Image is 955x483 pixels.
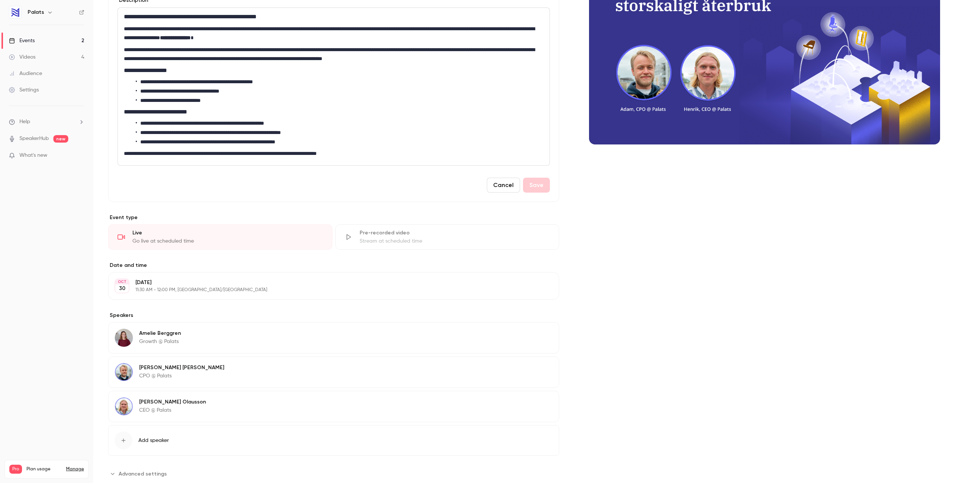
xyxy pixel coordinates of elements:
[118,7,550,166] section: description
[108,391,559,422] div: Henrik Olausson[PERSON_NAME] OlaussonCEO @ Palats
[26,466,62,472] span: Plan usage
[360,229,550,237] div: Pre-recorded video
[115,329,133,347] img: Amelie Berggren
[19,135,49,143] a: SpeakerHub
[9,6,21,18] img: Palats
[135,287,520,293] p: 11:30 AM - 12:00 PM, [GEOGRAPHIC_DATA]/[GEOGRAPHIC_DATA]
[119,285,125,292] p: 30
[9,118,84,126] li: help-dropdown-opener
[108,262,559,269] label: Date and time
[9,465,22,474] span: Pro
[53,135,68,143] span: new
[139,398,206,406] p: [PERSON_NAME] Olausson
[19,118,30,126] span: Help
[108,425,559,456] button: Add speaker
[108,312,559,319] label: Speakers
[139,406,206,414] p: CEO @ Palats
[108,468,559,480] section: Advanced settings
[138,437,169,444] span: Add speaker
[487,178,520,193] button: Cancel
[119,470,167,478] span: Advanced settings
[360,237,550,245] div: Stream at scheduled time
[9,53,35,61] div: Videos
[118,8,549,165] div: editor
[9,70,42,77] div: Audience
[9,37,35,44] div: Events
[115,398,133,415] img: Henrik Olausson
[19,152,47,159] span: What's new
[135,279,520,286] p: [DATE]
[66,466,84,472] a: Manage
[28,9,44,16] h6: Palats
[108,468,171,480] button: Advanced settings
[132,237,323,245] div: Go live at scheduled time
[139,330,181,337] p: Amelie Berggren
[115,363,133,381] img: Adam Andreasson
[108,214,559,221] p: Event type
[108,322,559,353] div: Amelie BerggrenAmelie BerggrenGrowth @ Palats
[139,372,224,380] p: CPO @ Palats
[9,86,39,94] div: Settings
[335,224,560,250] div: Pre-recorded videoStream at scheduled time
[108,356,559,388] div: Adam Andreasson[PERSON_NAME] [PERSON_NAME]CPO @ Palats
[139,364,224,371] p: [PERSON_NAME] [PERSON_NAME]
[115,279,129,284] div: OCT
[132,229,323,237] div: Live
[75,152,84,159] iframe: Noticeable Trigger
[108,224,332,250] div: LiveGo live at scheduled time
[139,338,181,345] p: Growth @ Palats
